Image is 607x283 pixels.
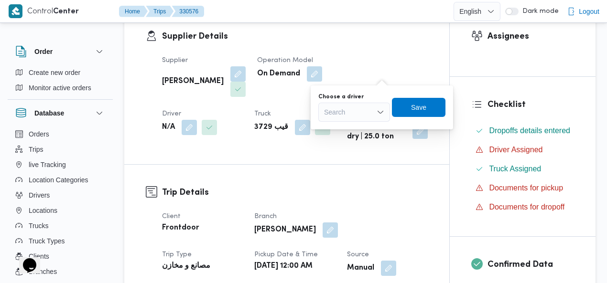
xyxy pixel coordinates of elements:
b: Manual [347,262,374,274]
button: 330576 [172,6,204,17]
button: Clients [11,249,109,264]
button: Dropoffs details entered [472,123,574,138]
span: Client [162,213,181,220]
b: On Demand [257,68,300,80]
span: Documents for dropoff [489,203,564,211]
button: Home [119,6,148,17]
b: N/A [162,122,175,133]
span: Monitor active orders [29,82,91,94]
button: Open list of options [377,108,384,116]
button: Create new order [11,65,109,80]
span: Orders [29,128,49,140]
h3: Confirmed Data [488,258,574,271]
button: Driver Assigned [472,142,574,157]
span: Documents for pickup [489,182,563,194]
span: Documents for dropoff [489,201,564,213]
span: Dark mode [519,8,559,15]
button: Trucks [11,218,109,233]
b: Center [53,8,79,15]
span: Truck Assigned [489,163,541,175]
button: Drivers [11,188,109,203]
span: Trucks [29,220,48,231]
b: trella | opened | dry | 25.0 ton [347,120,406,143]
h3: Order [34,46,53,57]
b: مصانع و مخازن [162,261,210,272]
h3: Assignees [488,30,574,43]
span: Supplier [162,57,188,63]
span: Branches [29,266,57,277]
span: Branch [254,213,277,220]
button: Documents for pickup [472,180,574,196]
button: Branches [11,264,109,279]
span: Driver Assigned [489,146,542,154]
button: Monitor active orders [11,80,109,95]
b: [DATE] 12:00 AM [254,261,313,272]
button: Orders [11,126,109,142]
span: Dropoffs details entered [489,126,570,135]
span: Create new order [29,67,80,78]
b: Frontdoor [162,222,199,234]
button: Locations [11,203,109,218]
span: Truck Types [29,235,65,247]
button: Trips [146,6,173,17]
button: Order [15,46,105,57]
button: Location Categories [11,172,109,188]
button: Truck Assigned [472,161,574,177]
button: Logout [564,2,603,21]
span: Documents for pickup [489,184,563,192]
img: X8yXhbKr1z7QwAAAABJRU5ErkJggg== [9,4,22,18]
h3: Trip Details [162,186,428,199]
iframe: chat widget [10,245,40,273]
h3: Supplier Details [162,30,428,43]
button: Truck Types [11,233,109,249]
b: [PERSON_NAME] [162,76,224,87]
span: Driver [162,111,181,117]
b: قيب 3729 [254,122,288,133]
span: live Tracking [29,159,66,170]
span: Locations [29,205,57,216]
span: Driver Assigned [489,144,542,156]
label: Choose a driver [318,93,364,101]
span: Source [347,252,369,258]
button: Save [392,98,445,117]
button: Documents for dropoff [472,199,574,215]
h3: Checklist [488,98,574,111]
span: Operation Model [257,57,313,63]
span: Logout [579,6,599,17]
span: Pickup date & time [254,252,318,258]
span: Trip Type [162,252,192,258]
button: live Tracking [11,157,109,172]
span: Truck Assigned [489,165,541,173]
div: Order [8,65,113,99]
span: Truck [254,111,271,117]
span: Trips [29,144,43,155]
button: Database [15,107,105,119]
span: Drivers [29,189,50,201]
b: [PERSON_NAME] [254,224,316,236]
span: Dropoffs details entered [489,125,570,136]
button: Trips [11,142,109,157]
h3: Database [34,107,64,119]
span: Location Categories [29,174,88,186]
span: Save [411,102,426,113]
